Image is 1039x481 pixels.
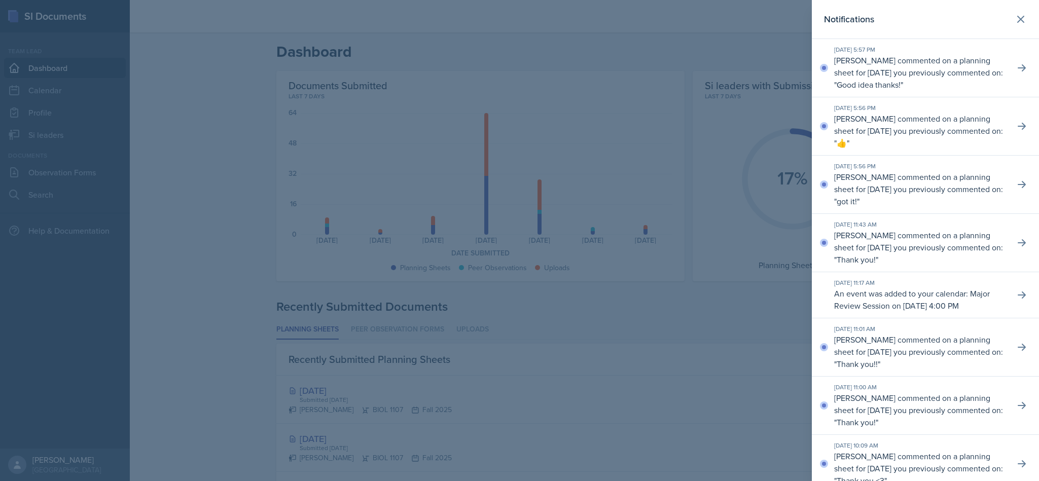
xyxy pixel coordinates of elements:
[834,324,1007,334] div: [DATE] 11:01 AM
[834,220,1007,229] div: [DATE] 11:43 AM
[837,196,857,207] p: got it!
[834,392,1007,428] p: [PERSON_NAME] commented on a planning sheet for [DATE] you previously commented on: " "
[834,45,1007,54] div: [DATE] 5:57 PM
[834,229,1007,266] p: [PERSON_NAME] commented on a planning sheet for [DATE] you previously commented on: " "
[834,54,1007,91] p: [PERSON_NAME] commented on a planning sheet for [DATE] you previously commented on: " "
[834,383,1007,392] div: [DATE] 11:00 AM
[834,278,1007,287] div: [DATE] 11:17 AM
[834,171,1007,207] p: [PERSON_NAME] commented on a planning sheet for [DATE] you previously commented on: " "
[824,12,874,26] h2: Notifications
[837,79,901,90] p: Good idea thanks!
[837,417,876,428] p: Thank you!
[837,358,878,369] p: Thank you!!
[834,287,1007,312] p: An event was added to your calendar: Major Review Session on [DATE] 4:00 PM
[837,137,847,149] p: 👍
[834,113,1007,149] p: [PERSON_NAME] commented on a planning sheet for [DATE] you previously commented on: " "
[834,162,1007,171] div: [DATE] 5:56 PM
[834,334,1007,370] p: [PERSON_NAME] commented on a planning sheet for [DATE] you previously commented on: " "
[837,254,876,265] p: Thank you!
[834,441,1007,450] div: [DATE] 10:09 AM
[834,103,1007,113] div: [DATE] 5:56 PM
